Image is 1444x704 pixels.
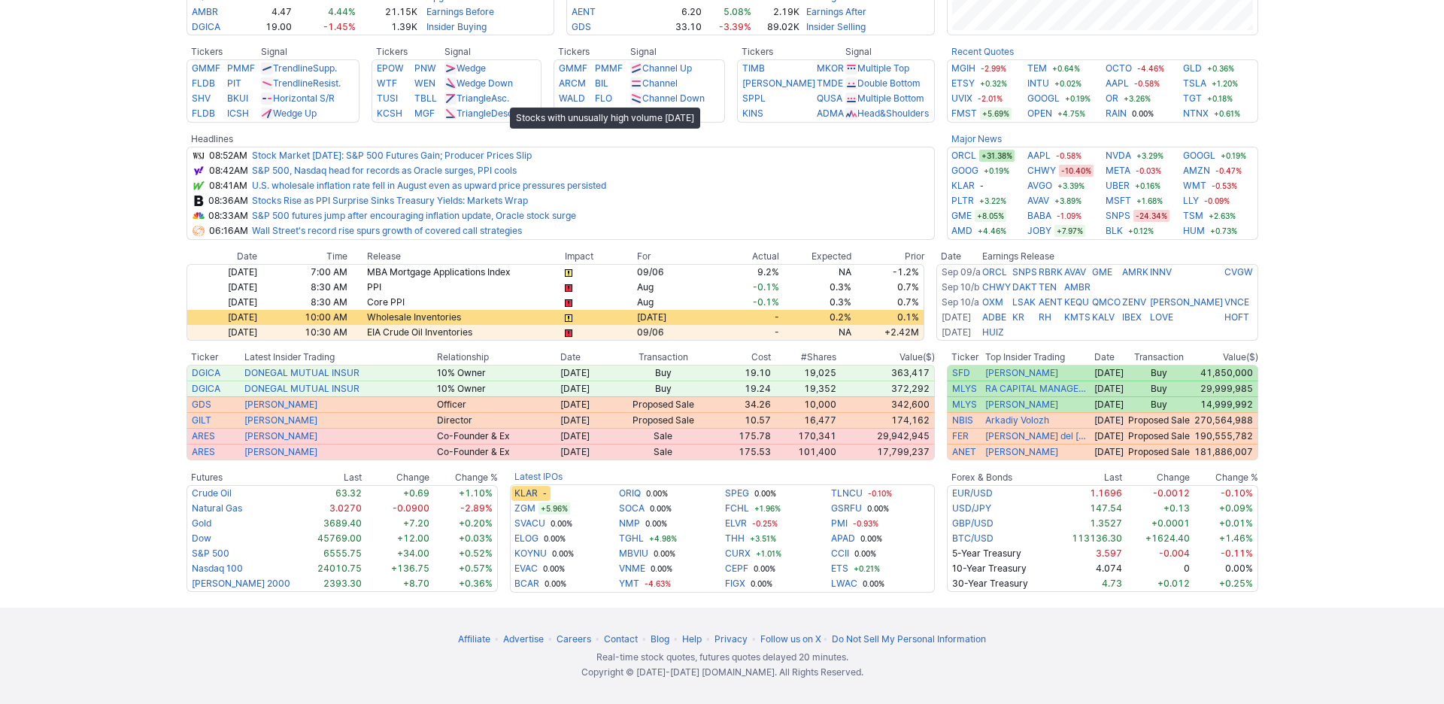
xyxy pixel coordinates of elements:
a: HOFT [1224,311,1249,323]
a: Stock Market [DATE]: S&P 500 Futures Gain; Producer Prices Slip [252,150,532,161]
a: SNPS [1106,208,1130,223]
span: +7.97% [1054,225,1085,237]
a: CURX [725,546,751,561]
span: +0.18% [1205,93,1235,105]
span: 5.08% [724,6,751,17]
a: AMBR [1064,281,1091,293]
a: INTU [1027,76,1049,91]
th: For [636,249,708,264]
a: Blog [651,633,669,645]
span: +0.61% [1212,108,1242,120]
a: RA CAPITAL MANAGEMENT, L.P. [985,383,1091,395]
a: TLNCU [831,486,863,501]
td: 19.00 [240,20,293,35]
a: FIGX [725,576,745,591]
a: EPOW [377,62,404,74]
a: Do Not Sell My Personal InformationDo Not Sell My Personal Information [832,633,986,645]
td: 08:42AM [206,163,251,178]
a: GLD [1183,61,1202,76]
a: DAKT [1012,281,1037,293]
a: TrendlineSupp. [273,62,337,74]
a: IBEX [1122,311,1142,323]
a: DONEGAL MUTUAL INSUR [244,383,359,394]
a: ELVR [725,516,747,531]
span: Asc. [491,93,509,104]
a: AMBR [192,6,218,17]
a: SPEG [725,486,749,501]
a: ARCM [559,77,586,89]
a: Channel Up [642,62,692,74]
a: PNW [414,62,436,74]
a: VNME [619,561,645,576]
a: TMDE [817,77,843,89]
td: NA [780,264,852,280]
a: KEQU [1064,296,1089,308]
a: ORCL [951,148,976,163]
a: [PERSON_NAME] [244,446,317,457]
td: 08:36AM [206,193,251,208]
a: DGICA [192,21,220,32]
span: +0.12% [1126,225,1156,237]
span: -10.40% [1059,165,1094,177]
a: OXM [982,296,1003,308]
a: Channel [642,77,678,89]
a: ETSY [951,76,975,91]
a: FLO [595,93,612,104]
span: +3.26% [1121,93,1153,105]
span: +8.05% [975,210,1006,222]
a: CHWY [1027,163,1056,178]
a: KLAR [951,178,975,193]
a: MKOR [817,62,844,74]
span: +0.73% [1208,225,1239,237]
td: 08:41AM [206,178,251,193]
td: 06:16AM [206,223,251,240]
a: LLY [1183,193,1199,208]
span: +4.46% [975,225,1009,237]
a: SFD [952,367,970,378]
th: Signal [845,44,934,59]
a: [PERSON_NAME] [244,414,317,426]
a: GILT [192,414,211,426]
span: +4.75% [1055,108,1088,120]
a: [PERSON_NAME] [985,399,1058,411]
a: LOVE [1150,311,1173,323]
th: Date [187,249,259,264]
a: Wedge Down [457,77,513,89]
a: ARES [192,446,215,457]
span: +0.02% [1052,77,1084,90]
td: 2.19K [752,5,800,20]
a: GME [951,208,972,223]
a: ICSH [227,108,249,119]
a: Affiliate [458,633,490,645]
a: JOBY [1027,223,1051,238]
span: +1.68% [1134,195,1165,207]
a: BIL [595,77,608,89]
span: +0.32% [978,77,1009,90]
a: Sep 10/b [942,281,979,293]
a: OCTO [1106,61,1132,76]
a: Stocks Rise as PPI Surprise Sinks Treasury Yields: Markets Wrap [252,195,528,206]
a: ZGM [514,501,535,516]
a: INNV [1150,266,1172,278]
a: GDS [572,21,591,32]
a: U.S. wholesale inflation rate fell in August even as upward price pressures persisted [252,180,606,191]
a: S&P 500 futures jump after encouraging inflation update, Oracle stock surge [252,210,576,221]
a: Multiple Bottom [857,93,924,104]
a: MGIH [951,61,975,76]
a: BABA [1027,208,1051,223]
a: TGHL [619,531,644,546]
span: -3.39% [719,21,751,32]
a: NMP [619,516,640,531]
a: AAPL [1027,148,1051,163]
a: TriangleDesc. [457,108,515,119]
span: +5.69% [980,108,1012,120]
td: 33.10 [662,20,702,35]
a: GOOGL [1183,148,1215,163]
th: Time [258,249,348,264]
a: AVGO [1027,178,1052,193]
td: 08:33AM [206,208,251,223]
span: +1.20% [1209,77,1240,90]
a: PMMF [595,62,623,74]
a: PLTR [951,193,974,208]
a: HUM [1183,223,1205,238]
